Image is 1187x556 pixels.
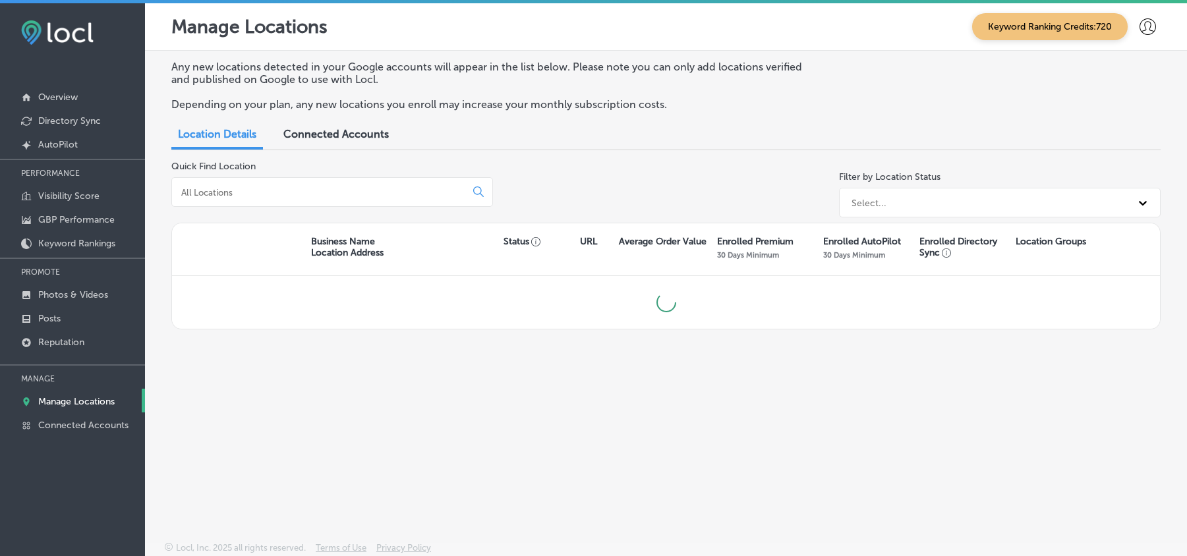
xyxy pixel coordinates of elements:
p: Average Order Value [619,236,707,247]
p: Location Groups [1016,236,1086,247]
p: Enrolled AutoPilot [823,236,901,247]
p: URL [580,236,597,247]
span: Keyword Ranking Credits: 720 [972,13,1128,40]
label: Quick Find Location [171,161,256,172]
input: All Locations [180,186,463,198]
div: Select... [852,197,886,208]
p: Manage Locations [171,16,328,38]
p: Directory Sync [38,115,101,126]
p: Any new locations detected in your Google accounts will appear in the list below. Please note you... [171,61,815,86]
p: Business Name Location Address [311,236,384,258]
p: GBP Performance [38,214,115,225]
p: Reputation [38,337,84,348]
p: AutoPilot [38,139,78,150]
p: Keyword Rankings [38,238,115,249]
p: Posts [38,313,61,324]
p: Depending on your plan, any new locations you enroll may increase your monthly subscription costs. [171,98,815,111]
p: Photos & Videos [38,289,108,300]
p: Visibility Score [38,190,100,202]
p: Connected Accounts [38,420,129,431]
p: Overview [38,92,78,103]
p: Enrolled Premium [717,236,794,247]
p: Manage Locations [38,396,115,407]
img: fda3e92497d09a02dc62c9cd864e3231.png [21,20,94,45]
p: 30 Days Minimum [717,250,779,260]
p: 30 Days Minimum [823,250,885,260]
p: Locl, Inc. 2025 all rights reserved. [176,543,306,553]
label: Filter by Location Status [839,171,941,182]
span: Location Details [178,128,256,140]
p: Enrolled Directory Sync [919,236,1009,258]
p: Status [504,236,580,247]
span: Connected Accounts [283,128,389,140]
